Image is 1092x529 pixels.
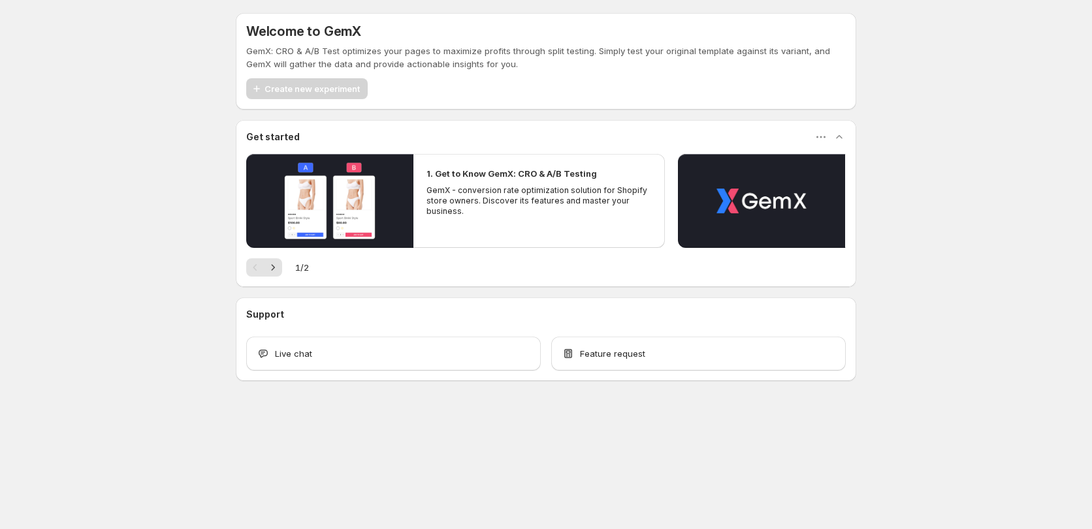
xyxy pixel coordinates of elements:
[246,308,284,321] h3: Support
[426,167,597,180] h2: 1. Get to Know GemX: CRO & A/B Testing
[246,44,846,70] p: GemX: CRO & A/B Test optimizes your pages to maximize profits through split testing. Simply test ...
[295,261,309,274] span: 1 / 2
[246,23,361,39] h5: Welcome to GemX
[275,347,312,360] span: Live chat
[580,347,645,360] span: Feature request
[426,185,651,217] p: GemX - conversion rate optimization solution for Shopify store owners. Discover its features and ...
[246,154,413,248] button: Play video
[678,154,845,248] button: Play video
[246,258,282,277] nav: Pagination
[264,258,282,277] button: Next
[246,130,300,144] h3: Get started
